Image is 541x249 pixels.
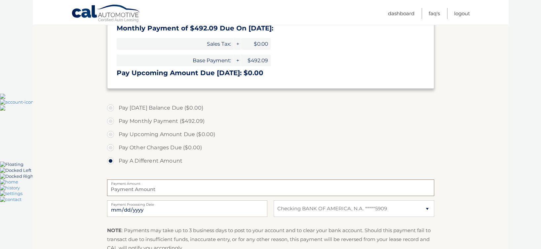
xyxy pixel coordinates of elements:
[117,38,234,50] span: Sales Tax:
[107,101,434,115] label: Pay [DATE] Balance Due ($0.00)
[107,200,267,217] input: Payment Date
[388,8,414,19] a: Dashboard
[107,115,434,128] label: Pay Monthly Payment ($492.09)
[107,200,267,206] label: Payment Processing Date
[117,55,234,66] span: Base Payment:
[117,69,425,77] h3: Pay Upcoming Amount Due [DATE]: $0.00
[107,141,434,154] label: Pay Other Charges Due ($0.00)
[117,24,425,32] h3: Monthly Payment of $492.09 Due On [DATE]:
[234,55,241,66] span: +
[107,128,434,141] label: Pay Upcoming Amount Due ($0.00)
[241,38,271,50] span: $0.00
[107,227,122,233] strong: NOTE
[107,154,434,168] label: Pay A Different Amount
[429,8,440,19] a: FAQ's
[454,8,470,19] a: Logout
[234,38,241,50] span: +
[241,55,271,66] span: $492.09
[107,179,434,185] label: Payment Amount
[71,4,141,24] a: Cal Automotive
[107,179,434,196] input: Payment Amount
